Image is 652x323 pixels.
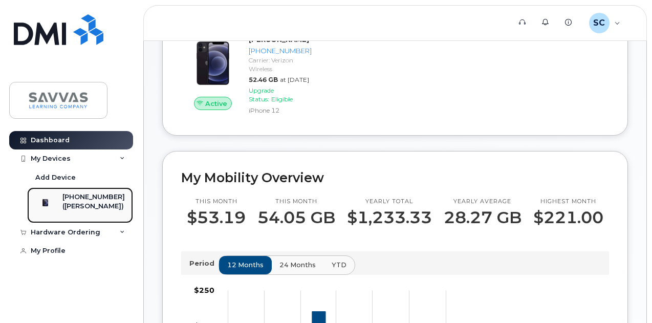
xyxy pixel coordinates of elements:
[205,99,227,109] span: Active
[194,285,214,294] tspan: $250
[187,198,246,206] p: This month
[533,208,603,227] p: $221.00
[593,17,605,29] span: SC
[347,198,432,206] p: Yearly total
[332,260,346,270] span: YTD
[444,208,521,227] p: 28.27 GB
[271,95,293,103] span: Eligible
[249,87,274,103] span: Upgrade Status:
[189,259,219,268] p: Period
[257,208,335,227] p: 54.05 GB
[582,13,627,33] div: Scott Cline
[533,198,603,206] p: Highest month
[189,40,236,87] img: iPhone_12.jpg
[280,76,309,83] span: at [DATE]
[187,208,246,227] p: $53.19
[181,170,609,185] h2: My Mobility Overview
[249,56,312,73] div: Carrier: Verizon Wireless
[347,208,432,227] p: $1,233.33
[257,198,335,206] p: This month
[444,198,521,206] p: Yearly average
[249,35,309,44] strong: [PERSON_NAME]
[181,35,316,117] a: Active[PERSON_NAME][PHONE_NUMBER]Carrier: Verizon Wireless52.46 GBat [DATE]Upgrade Status:Eligibl...
[279,260,316,270] span: 24 months
[249,46,312,56] div: [PHONE_NUMBER]
[607,278,644,315] iframe: Messenger Launcher
[249,106,312,115] div: iPhone 12
[249,76,278,83] span: 52.46 GB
